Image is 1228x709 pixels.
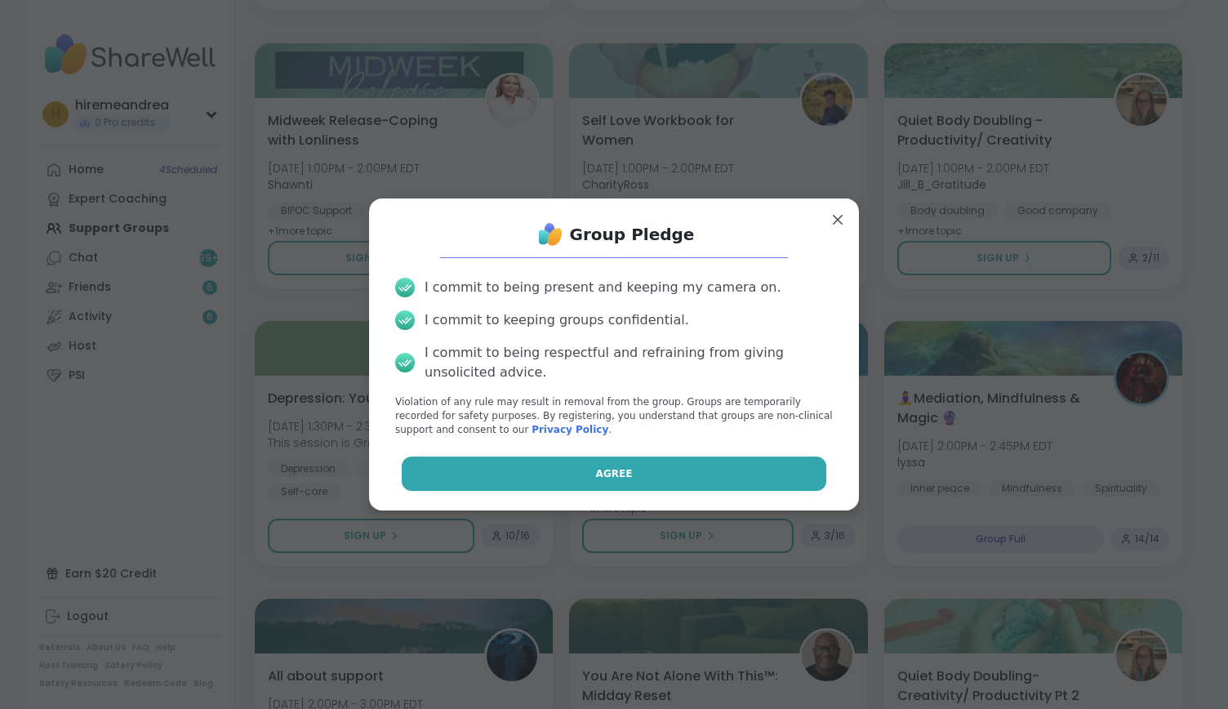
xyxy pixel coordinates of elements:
[425,310,689,330] div: I commit to keeping groups confidential.
[570,223,695,246] h1: Group Pledge
[534,218,567,251] img: ShareWell Logo
[425,343,833,382] div: I commit to being respectful and refraining from giving unsolicited advice.
[395,395,833,436] p: Violation of any rule may result in removal from the group. Groups are temporarily recorded for s...
[402,457,827,491] button: Agree
[425,278,781,297] div: I commit to being present and keeping my camera on.
[532,424,608,435] a: Privacy Policy
[596,466,633,481] span: Agree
